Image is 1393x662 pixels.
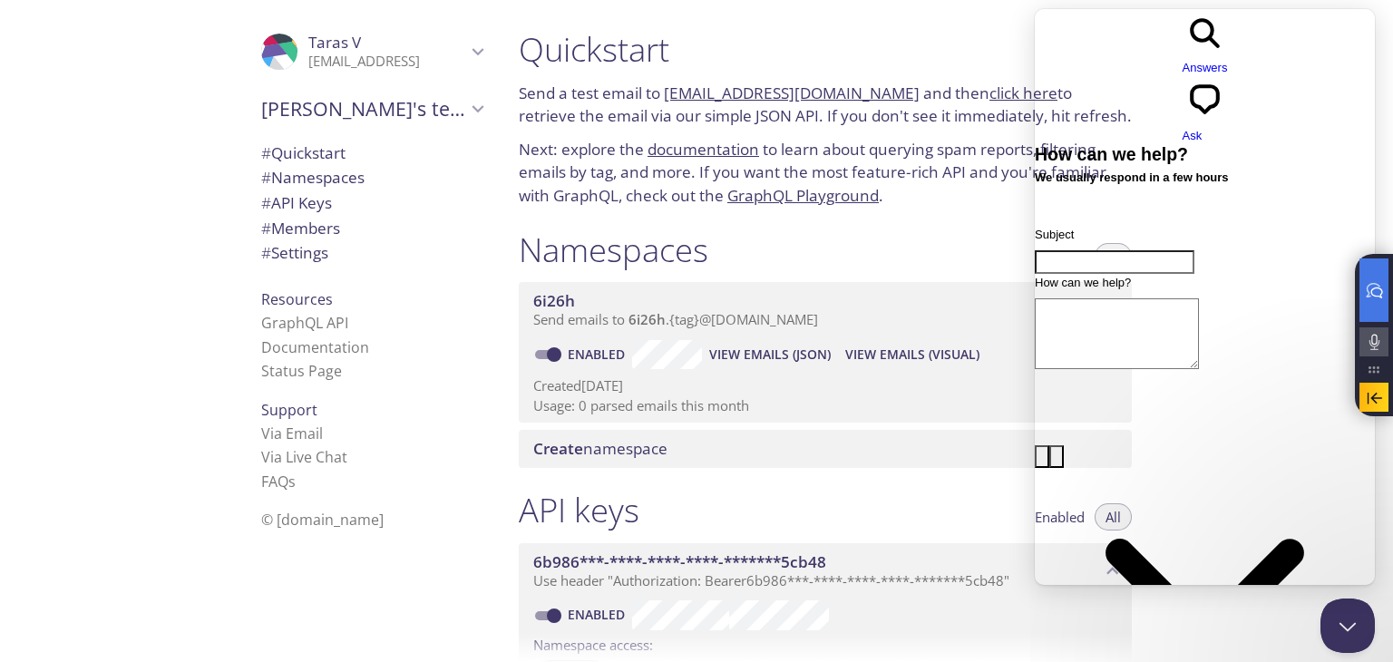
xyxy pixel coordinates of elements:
span: Namespaces [261,167,365,188]
h1: Namespaces [519,229,708,270]
a: Status Page [261,361,342,381]
a: FAQ [261,472,296,492]
span: Quickstart [261,142,346,163]
a: Documentation [261,337,369,357]
a: GraphQL API [261,313,348,333]
label: Namespace access: [533,630,653,657]
span: # [261,192,271,213]
button: View Emails (Visual) [838,340,987,369]
span: namespace [533,438,667,459]
a: GraphQL Playground [727,185,879,206]
h1: API keys [519,490,639,531]
span: View Emails (JSON) [709,344,831,365]
span: # [261,218,271,239]
iframe: Help Scout Beacon - Live Chat, Contact Form, and Knowledge Base [1035,9,1375,585]
div: Namespaces [247,165,497,190]
span: Resources [261,289,333,309]
a: Enabled [565,346,632,363]
span: © [DOMAIN_NAME] [261,510,384,530]
span: Settings [261,242,328,263]
span: # [261,242,271,263]
button: Enabled [1024,503,1096,531]
div: 6i26h namespace [519,282,1132,338]
p: Send a test email to and then to retrieve the email via our simple JSON API. If you don't see it ... [519,82,1132,128]
div: Create namespace [519,430,1132,468]
div: Taras's team [247,85,497,132]
span: Send emails to . {tag} @[DOMAIN_NAME] [533,310,818,328]
p: Next: explore the to learn about querying spam reports, filtering emails by tag, and more. If you... [519,138,1132,208]
a: Via Email [261,423,323,443]
a: documentation [648,139,759,160]
a: [EMAIL_ADDRESS][DOMAIN_NAME] [664,83,920,103]
div: Quickstart [247,141,497,166]
a: Via Live Chat [261,447,347,467]
div: Team Settings [247,240,497,266]
p: Usage: 0 parsed emails this month [533,396,1117,415]
span: # [261,167,271,188]
button: Enabled [1024,243,1096,270]
iframe: Help Scout Beacon - Close [1320,599,1375,653]
a: Enabled [565,606,632,623]
div: Members [247,216,497,241]
span: Taras V [308,32,361,53]
span: 6i26h [628,310,666,328]
button: View Emails (JSON) [702,340,838,369]
p: [EMAIL_ADDRESS] [308,53,466,71]
h1: Quickstart [519,29,1132,70]
span: API Keys [261,192,332,213]
div: API Keys [247,190,497,216]
span: View Emails (Visual) [845,344,979,365]
div: Taras V [247,22,497,82]
a: click here [989,83,1057,103]
span: s [288,472,296,492]
span: Create [533,438,583,459]
span: 6i26h [533,290,575,311]
span: Support [261,400,317,420]
span: # [261,142,271,163]
p: Created [DATE] [533,376,1117,395]
span: Members [261,218,340,239]
span: [PERSON_NAME]'s team [261,96,466,122]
